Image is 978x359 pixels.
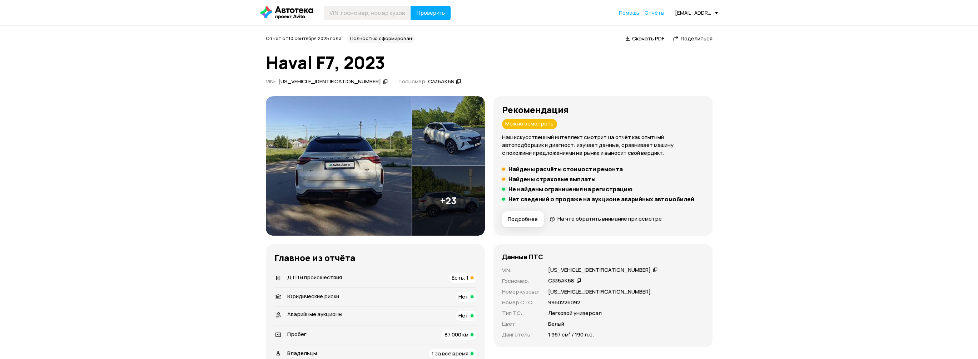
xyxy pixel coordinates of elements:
[550,215,662,222] a: На что обратить внимание при осмотре
[502,309,540,317] p: Тип ТС :
[508,196,694,203] h5: Нет сведений о продаже на аукционе аварийных автомобилей
[432,350,468,357] span: 1 за всё время
[502,288,540,296] p: Номер кузова :
[502,320,540,328] p: Цвет :
[287,330,307,338] span: Пробег
[508,216,538,223] span: Подробнее
[502,119,557,129] div: Можно осмотреть
[416,10,445,16] span: Проверить
[266,35,342,41] span: Отчёт от 10 сентября 2025 года
[625,35,664,42] a: Скачать PDF
[458,293,468,300] span: Нет
[548,320,564,328] p: Белый
[619,9,639,16] a: Помощь
[548,331,594,339] p: 1 967 см³ / 190 л.с.
[458,312,468,319] span: Нет
[508,166,623,173] h5: Найдены расчёты стоимости ремонта
[548,299,580,306] p: 9960226092
[548,266,651,274] div: [US_VEHICLE_IDENTIFICATION_NUMBER]
[347,34,415,43] div: Полностью сформирован
[557,215,661,222] span: На что обратить внимание при осмотре
[681,35,713,42] span: Поделиться
[502,211,544,227] button: Подробнее
[278,78,381,85] div: [US_VEHICLE_IDENTIFICATION_NUMBER]
[502,331,540,339] p: Двигатель :
[502,133,704,157] p: Наш искусственный интеллект смотрит на отчёт как опытный автоподборщик и диагност: изучает данные...
[645,9,664,16] a: Отчёты
[632,35,664,42] span: Скачать PDF
[428,78,454,85] div: С336АК68
[399,78,427,85] span: Госномер:
[287,292,339,300] span: Юридические риски
[502,105,704,115] h3: Рекомендация
[324,6,411,20] input: VIN, госномер, номер кузова
[274,253,476,263] h3: Главное из отчёта
[508,186,632,193] h5: Не найдены ограничения на регистрацию
[445,331,468,338] span: 87 000 км
[502,253,543,261] h4: Данные ПТС
[287,349,317,357] span: Владельцы
[452,274,468,281] span: Есть, 1
[502,277,540,285] p: Госномер :
[287,274,342,281] span: ДТП и происшествия
[502,266,540,274] p: VIN :
[411,6,451,20] button: Проверить
[548,288,651,296] p: [US_VEHICLE_IDENTIFICATION_NUMBER]
[508,176,596,183] h5: Найдены страховые выплаты
[266,53,713,72] h1: Haval F7, 2023
[673,35,713,42] a: Поделиться
[548,277,574,285] div: С336АК68
[502,299,540,306] p: Номер СТС :
[548,309,602,317] p: Легковой универсал
[266,78,275,85] span: VIN :
[287,310,342,318] span: Аварийные аукционы
[675,9,718,16] div: [EMAIL_ADDRESS][DOMAIN_NAME]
